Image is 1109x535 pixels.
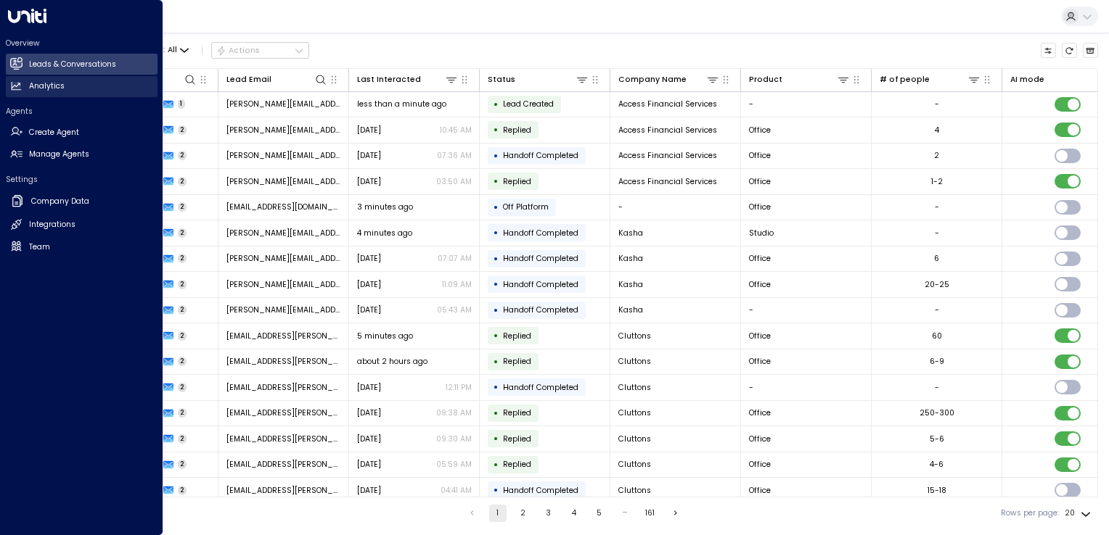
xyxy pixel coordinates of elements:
[494,378,499,397] div: •
[930,434,944,444] div: 5-6
[31,196,89,207] h2: Company Data
[503,253,578,264] span: Handoff Completed
[749,253,771,264] span: Office
[436,459,472,470] p: 05:59 AM
[488,73,515,86] div: Status
[935,228,939,239] div: -
[494,429,499,448] div: •
[1062,43,1078,59] span: Refresh
[1065,505,1094,522] div: 20
[226,407,341,418] span: will.muncey@freeofficefinder.com
[226,331,341,341] span: will.muncey@freeofficefinder.com
[6,122,157,143] a: Create Agent
[494,198,499,217] div: •
[488,72,589,86] div: Status
[178,125,187,135] span: 2
[178,434,187,444] span: 2
[503,459,531,470] span: Replied
[503,304,578,315] span: Handoff Completed
[438,253,472,264] p: 07:07 AM
[437,150,472,161] p: 07:36 AM
[29,219,75,231] h2: Integrations
[618,407,651,418] span: Cluttons
[357,125,381,136] span: Sep 02, 2025
[494,146,499,165] div: •
[618,150,717,161] span: Access Financial Services
[29,127,79,138] h2: Create Agent
[749,459,771,470] span: Office
[503,125,531,136] span: Replied
[935,304,939,315] div: -
[226,73,271,86] div: Lead Email
[178,305,187,315] span: 2
[749,125,771,136] span: Office
[29,80,65,92] h2: Analytics
[618,304,643,315] span: Kasha
[357,176,381,187] span: Aug 01, 2025
[741,298,872,323] td: -
[618,356,651,367] span: Cluttons
[357,73,421,86] div: Last Interacted
[1041,43,1057,59] button: Customize
[437,304,472,315] p: 05:43 AM
[749,356,771,367] span: Office
[935,99,939,109] div: -
[357,279,381,290] span: Sep 18, 2025
[357,485,381,496] span: Sep 18, 2025
[178,486,187,495] span: 2
[178,151,187,160] span: 2
[931,176,943,187] div: 1-2
[935,202,939,212] div: -
[6,76,157,97] a: Analytics
[29,59,116,70] h2: Leads & Conversations
[618,253,643,264] span: Kasha
[749,228,774,239] span: Studio
[178,383,187,392] span: 2
[503,382,578,393] span: Handoff Completed
[591,505,608,522] button: Go to page 5
[226,150,341,161] span: reece.thompson@askofficio.com
[920,407,954,418] div: 250-300
[357,304,381,315] span: Sep 18, 2025
[6,54,157,75] a: Leads & Conversations
[494,352,499,371] div: •
[6,38,157,49] h2: Overview
[494,481,499,499] div: •
[616,505,634,522] div: …
[436,407,472,418] p: 09:38 AM
[494,172,499,191] div: •
[1083,43,1099,59] button: Archived Leads
[178,228,187,238] span: 2
[749,407,771,418] span: Office
[503,176,531,187] span: Replied
[494,326,499,345] div: •
[357,382,381,393] span: Sep 19, 2025
[610,195,741,220] td: -
[494,455,499,474] div: •
[503,279,578,290] span: Handoff Completed
[749,279,771,290] span: Office
[749,434,771,444] span: Office
[749,73,782,86] div: Product
[6,106,157,117] h2: Agents
[494,95,499,114] div: •
[357,434,381,444] span: Sep 19, 2025
[226,459,341,470] span: will.muncey@freeofficefinder.com
[741,375,872,400] td: -
[749,331,771,341] span: Office
[618,125,717,136] span: Access Financial Services
[934,150,939,161] div: 2
[178,99,186,109] span: 1
[880,73,930,86] div: # of people
[618,73,687,86] div: Company Name
[515,505,532,522] button: Go to page 2
[930,356,944,367] div: 6-9
[178,202,187,212] span: 2
[178,254,187,263] span: 2
[494,249,499,268] div: •
[503,485,578,496] span: Handoff Completed
[494,120,499,139] div: •
[503,434,531,444] span: Replied
[618,176,717,187] span: Access Financial Services
[178,280,187,289] span: 2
